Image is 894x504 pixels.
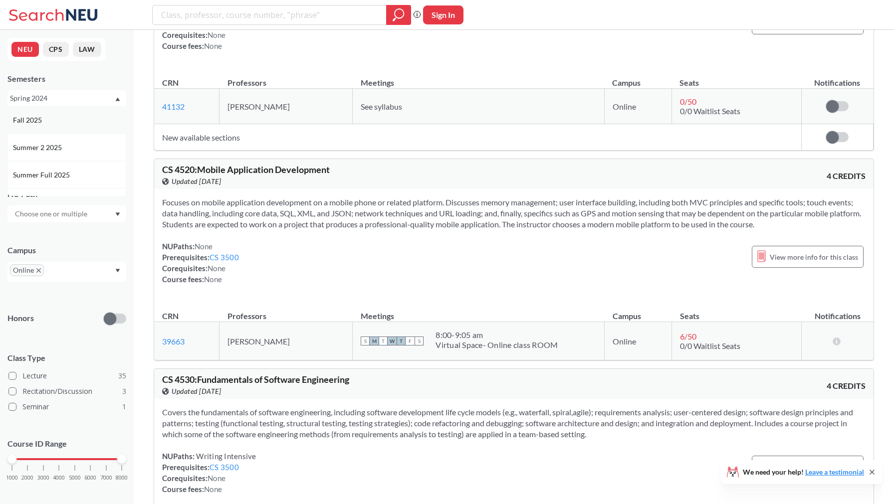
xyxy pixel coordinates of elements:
[680,332,696,341] span: 6 / 50
[802,301,874,322] th: Notifications
[8,369,126,382] label: Lecture
[423,5,463,24] button: Sign In
[210,253,239,262] a: CS 3500
[122,386,126,397] span: 3
[7,73,126,84] div: Semesters
[680,97,696,106] span: 0 / 50
[160,6,379,23] input: Class, professor, course number, "phrase"
[195,452,256,461] span: Writing Intensive
[172,386,221,397] span: Updated [DATE]
[208,30,225,39] span: None
[415,336,424,345] span: S
[73,42,101,57] button: LAW
[397,336,406,345] span: T
[7,352,126,363] span: Class Type
[604,67,671,89] th: Campus
[11,42,39,57] button: NEU
[388,336,397,345] span: W
[827,170,866,181] span: 4 CREDITS
[100,475,112,481] span: 7000
[208,264,225,273] span: None
[162,241,239,285] div: NUPaths: Prerequisites: Corequisites: Course fees:
[370,336,379,345] span: M
[436,340,558,350] div: Virtual Space- Online class ROOM
[827,380,866,391] span: 4 CREDITS
[204,275,222,284] span: None
[8,400,126,413] label: Seminar
[680,341,740,350] span: 0/0 Waitlist Seats
[84,475,96,481] span: 6000
[118,370,126,381] span: 35
[672,301,802,322] th: Seats
[605,301,672,322] th: Campus
[195,242,213,251] span: None
[115,269,120,273] svg: Dropdown arrow
[37,475,49,481] span: 3000
[53,475,65,481] span: 4000
[13,169,72,180] span: Summer Full 2025
[154,124,801,151] td: New available sections
[13,142,64,153] span: Summer 2 2025
[172,176,221,187] span: Updated [DATE]
[162,311,179,322] div: CRN
[122,401,126,412] span: 1
[162,374,349,385] span: CS 4530 : Fundamentals of Software Engineering
[115,212,120,216] svg: Dropdown arrow
[353,301,605,322] th: Meetings
[801,67,873,89] th: Notifications
[436,330,558,340] div: 8:00 - 9:05 am
[43,42,69,57] button: CPS
[21,475,33,481] span: 2000
[13,115,44,126] span: Fall 2025
[162,164,330,175] span: CS 4520 : Mobile Application Development
[208,474,225,483] span: None
[69,475,81,481] span: 5000
[220,301,353,322] th: Professors
[406,336,415,345] span: F
[162,407,853,439] span: Covers the fundamentals of software engineering, including software development life cycle models...
[204,485,222,494] span: None
[220,89,353,124] td: [PERSON_NAME]
[353,67,605,89] th: Meetings
[10,93,114,104] div: Spring 2024
[6,475,18,481] span: 1000
[671,67,801,89] th: Seats
[204,41,222,50] span: None
[162,77,179,88] div: CRN
[10,264,44,276] span: OnlineX to remove pill
[7,313,34,324] p: Honors
[8,385,126,398] label: Recitation/Discussion
[36,268,41,273] svg: X to remove pill
[7,438,126,450] p: Course ID Range
[162,102,185,111] a: 41132
[162,197,861,229] span: Focuses on mobile application development on a mobile phone or related platform. Discusses memory...
[162,451,256,495] div: NUPaths: Prerequisites: Corequisites: Course fees:
[220,322,353,360] td: [PERSON_NAME]
[7,245,126,256] div: Campus
[379,336,388,345] span: T
[393,8,405,22] svg: magnifying glass
[386,5,411,25] div: magnifying glass
[604,89,671,124] td: Online
[605,322,672,360] td: Online
[10,208,94,220] input: Choose one or multiple
[115,97,120,101] svg: Dropdown arrow
[680,106,740,116] span: 0/0 Waitlist Seats
[770,251,858,263] span: View more info for this class
[162,336,185,346] a: 39663
[361,102,402,111] span: See syllabus
[743,469,864,476] span: We need your help!
[7,90,126,106] div: Spring 2024Dropdown arrowFall 2025Summer 2 2025Summer Full 2025Summer 1 2025Spring 2025Fall 2024S...
[220,67,353,89] th: Professors
[7,205,126,222] div: Dropdown arrow
[210,463,239,472] a: CS 3500
[805,468,864,476] a: Leave a testimonial
[7,262,126,282] div: OnlineX to remove pillDropdown arrow
[361,336,370,345] span: S
[116,475,128,481] span: 8000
